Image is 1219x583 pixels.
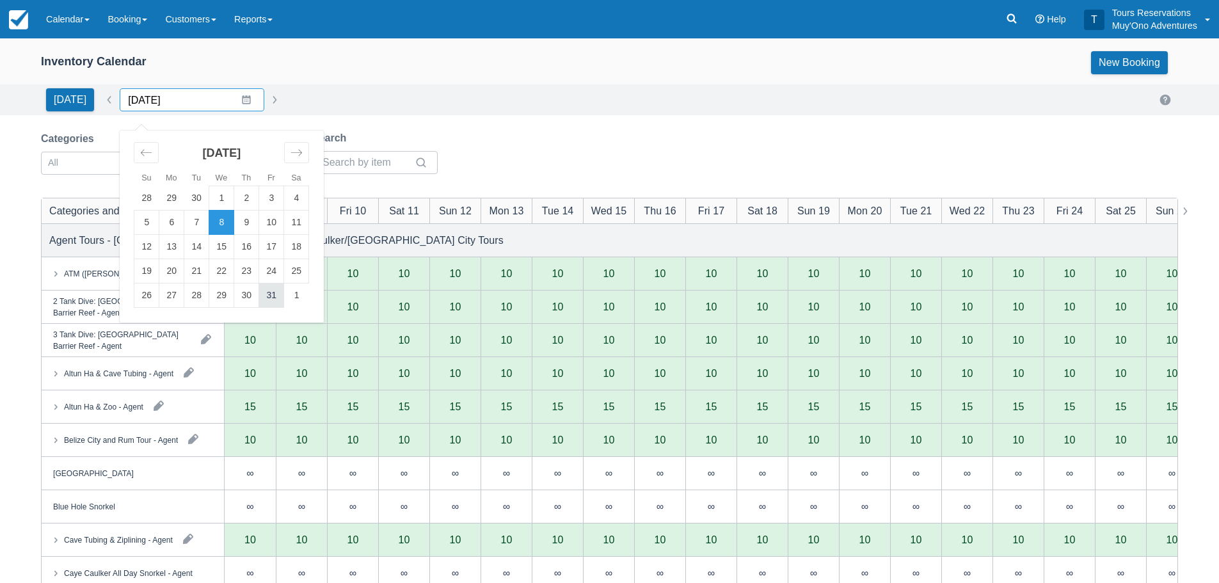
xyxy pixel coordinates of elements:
[706,368,717,378] div: 10
[450,401,461,411] div: 15
[399,268,410,278] div: 10
[1095,457,1146,490] div: ∞
[378,457,429,490] div: ∞
[184,259,209,284] td: Tuesday, October 21, 2025
[401,501,408,511] div: ∞
[284,211,309,235] td: Saturday, October 11, 2025
[554,501,561,511] div: ∞
[808,368,820,378] div: 10
[644,203,676,218] div: Thu 16
[327,457,378,490] div: ∞
[685,291,737,324] div: 10
[246,501,253,511] div: ∞
[657,468,664,478] div: ∞
[209,186,234,211] td: Wednesday, October 1, 2025
[808,401,820,411] div: 15
[1044,490,1095,523] div: ∞
[839,490,890,523] div: ∞
[552,368,564,378] div: 10
[859,301,871,312] div: 10
[859,401,871,411] div: 15
[452,501,459,511] div: ∞
[378,324,429,357] div: 10
[209,211,234,235] td: Selected. Wednesday, October 8, 2025
[378,291,429,324] div: 10
[216,173,228,182] small: We
[41,54,147,69] div: Inventory Calendar
[634,457,685,490] div: ∞
[159,186,184,211] td: Monday, September 29, 2025
[962,335,973,345] div: 10
[284,259,309,284] td: Saturday, October 25, 2025
[655,335,666,345] div: 10
[859,435,871,445] div: 10
[327,324,378,357] div: 10
[276,490,327,523] div: ∞
[296,435,308,445] div: 10
[429,457,481,490] div: ∞
[347,301,359,312] div: 10
[859,368,871,378] div: 10
[810,501,817,511] div: ∞
[1167,301,1178,312] div: 10
[1146,324,1197,357] div: 10
[1015,501,1022,511] div: ∞
[259,211,284,235] td: Friday, October 10, 2025
[296,401,308,411] div: 15
[1112,19,1197,32] p: Muy'Ono Adventures
[634,291,685,324] div: 10
[64,367,173,379] div: Altun Ha & Cave Tubing - Agent
[808,435,820,445] div: 10
[120,88,264,111] input: Date
[848,203,882,218] div: Mon 20
[246,468,253,478] div: ∞
[706,268,717,278] div: 10
[1013,335,1024,345] div: 10
[706,335,717,345] div: 10
[861,468,868,478] div: ∞
[911,335,922,345] div: 10
[950,203,985,218] div: Wed 22
[890,291,941,324] div: 10
[759,501,766,511] div: ∞
[327,490,378,523] div: ∞
[890,490,941,523] div: ∞
[1047,14,1066,24] span: Help
[941,291,992,324] div: 10
[532,457,583,490] div: ∞
[323,151,412,174] input: Search by item
[481,490,532,523] div: ∞
[192,173,201,182] small: Tu
[861,501,868,511] div: ∞
[159,284,184,308] td: Monday, October 27, 2025
[1156,203,1188,218] div: Sun 26
[839,324,890,357] div: 10
[655,401,666,411] div: 15
[964,501,971,511] div: ∞
[134,211,159,235] td: Sunday, October 5, 2025
[399,335,410,345] div: 10
[347,435,359,445] div: 10
[757,401,769,411] div: 15
[429,490,481,523] div: ∞
[1095,490,1146,523] div: ∞
[757,435,769,445] div: 10
[450,301,461,312] div: 10
[481,291,532,324] div: 10
[912,501,920,511] div: ∞
[808,301,820,312] div: 10
[685,490,737,523] div: ∞
[810,468,817,478] div: ∞
[340,203,366,218] div: Fri 10
[64,268,177,279] div: ATM ([PERSON_NAME]) - Agent
[501,268,513,278] div: 10
[259,186,284,211] td: Friday, October 3, 2025
[1002,203,1034,218] div: Thu 23
[1146,291,1197,324] div: 10
[685,457,737,490] div: ∞
[737,324,788,357] div: 10
[583,291,634,324] div: 10
[234,211,259,235] td: Thursday, October 9, 2025
[481,324,532,357] div: 10
[501,435,513,445] div: 10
